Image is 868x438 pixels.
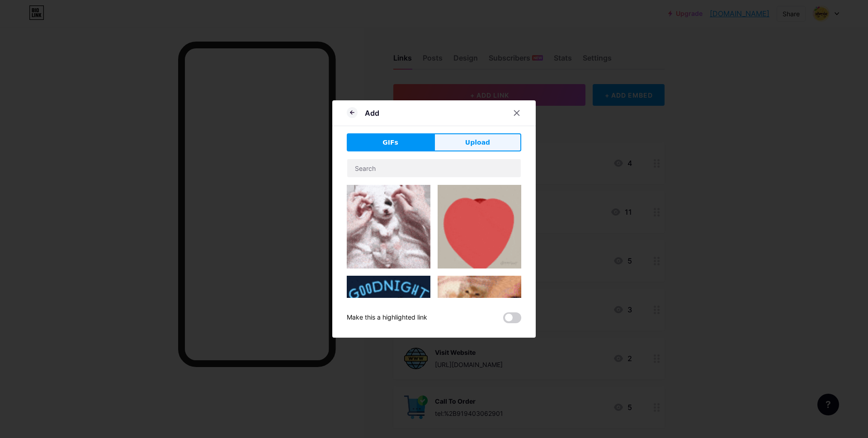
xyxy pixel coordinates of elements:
img: Gihpy [347,276,430,359]
input: Search [347,159,521,177]
img: Gihpy [438,276,521,359]
div: Make this a highlighted link [347,312,427,323]
button: GIFs [347,133,434,151]
img: Gihpy [438,185,521,268]
span: GIFs [382,138,398,147]
img: Gihpy [347,185,430,268]
div: Add [365,108,379,118]
button: Upload [434,133,521,151]
span: Upload [465,138,490,147]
